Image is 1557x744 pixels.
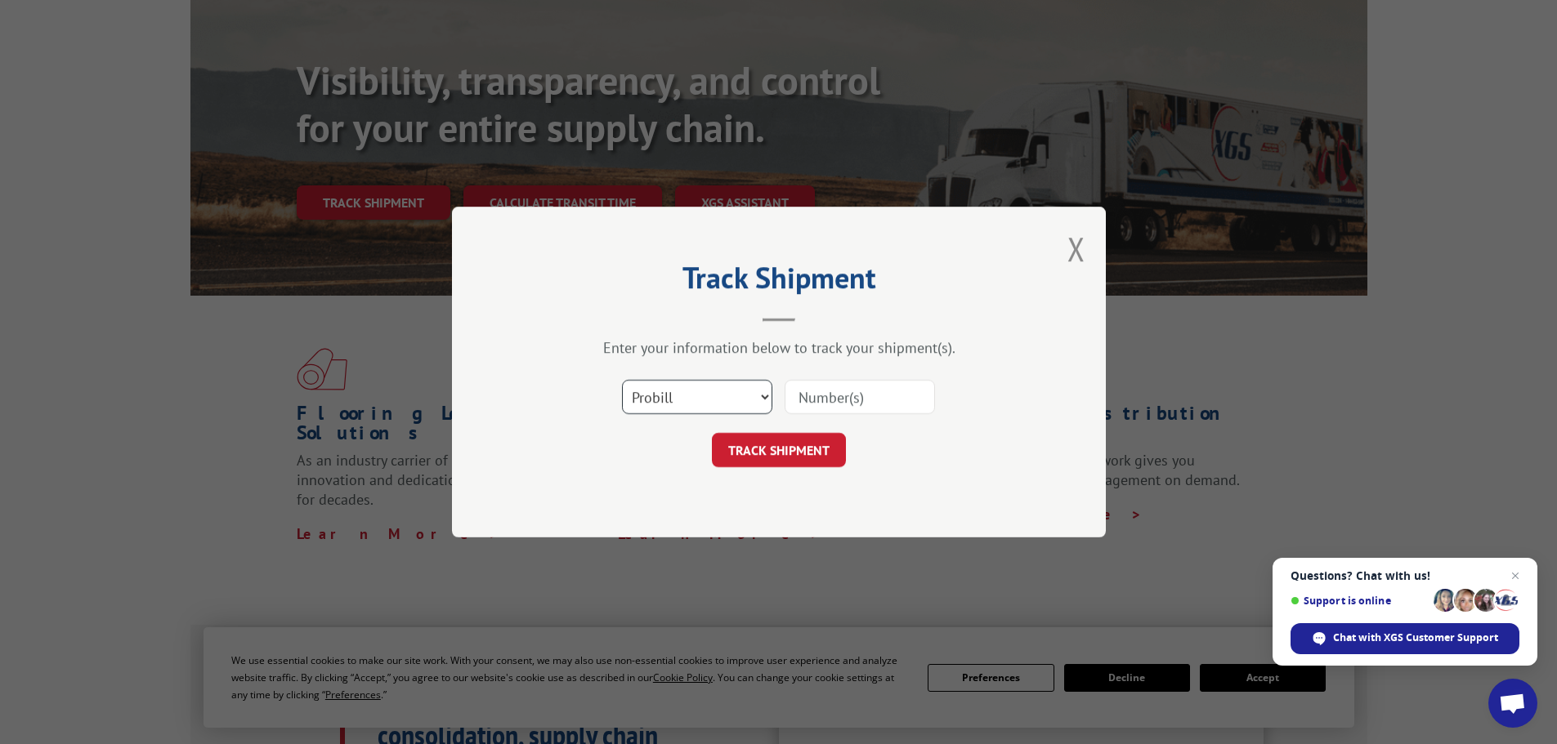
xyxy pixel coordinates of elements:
[1291,595,1428,607] span: Support is online
[534,266,1024,297] h2: Track Shipment
[1291,569,1519,582] span: Questions? Chat with us!
[712,433,846,467] button: TRACK SHIPMENT
[1291,623,1519,654] div: Chat with XGS Customer Support
[1488,679,1537,728] div: Open chat
[1333,630,1498,645] span: Chat with XGS Customer Support
[534,338,1024,357] div: Enter your information below to track your shipment(s).
[1506,566,1525,586] span: Close chat
[785,380,935,414] input: Number(s)
[1067,227,1085,270] button: Close modal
